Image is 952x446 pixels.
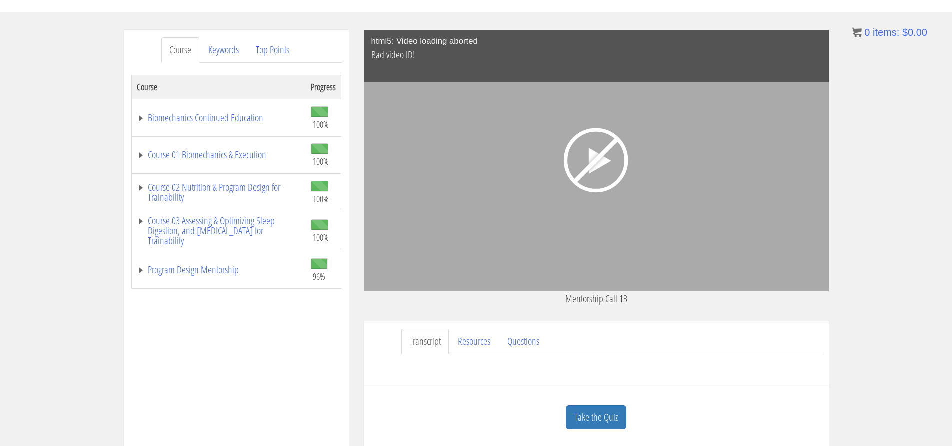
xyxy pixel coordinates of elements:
bdi: 0.00 [902,27,927,38]
span: 96% [313,271,325,282]
span: items: [873,27,899,38]
img: icon11.png [852,27,862,37]
a: Course 02 Nutrition & Program Design for Trainability [137,182,301,202]
span: 100% [313,119,329,130]
a: Resources [450,329,498,354]
a: Questions [499,329,547,354]
p: Mentorship Call 13 [364,291,829,306]
span: 100% [313,232,329,243]
a: Keywords [200,37,247,63]
div: html5: Video loading aborted [364,30,829,82]
a: Top Points [248,37,297,63]
p: Bad video ID! [371,47,821,62]
span: $ [902,27,908,38]
th: Progress [306,75,341,99]
th: Course [131,75,306,99]
a: 0 items: $0.00 [852,27,927,38]
a: Take the Quiz [566,405,626,430]
a: Course [161,37,199,63]
a: Biomechanics Continued Education [137,113,301,123]
a: Program Design Mentorship [137,265,301,275]
a: Course 03 Assessing & Optimizing Sleep Digestion, and [MEDICAL_DATA] for Trainability [137,216,301,246]
a: Transcript [401,329,449,354]
a: Course 01 Biomechanics & Execution [137,150,301,160]
span: 100% [313,156,329,167]
span: 100% [313,193,329,204]
span: 0 [864,27,870,38]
